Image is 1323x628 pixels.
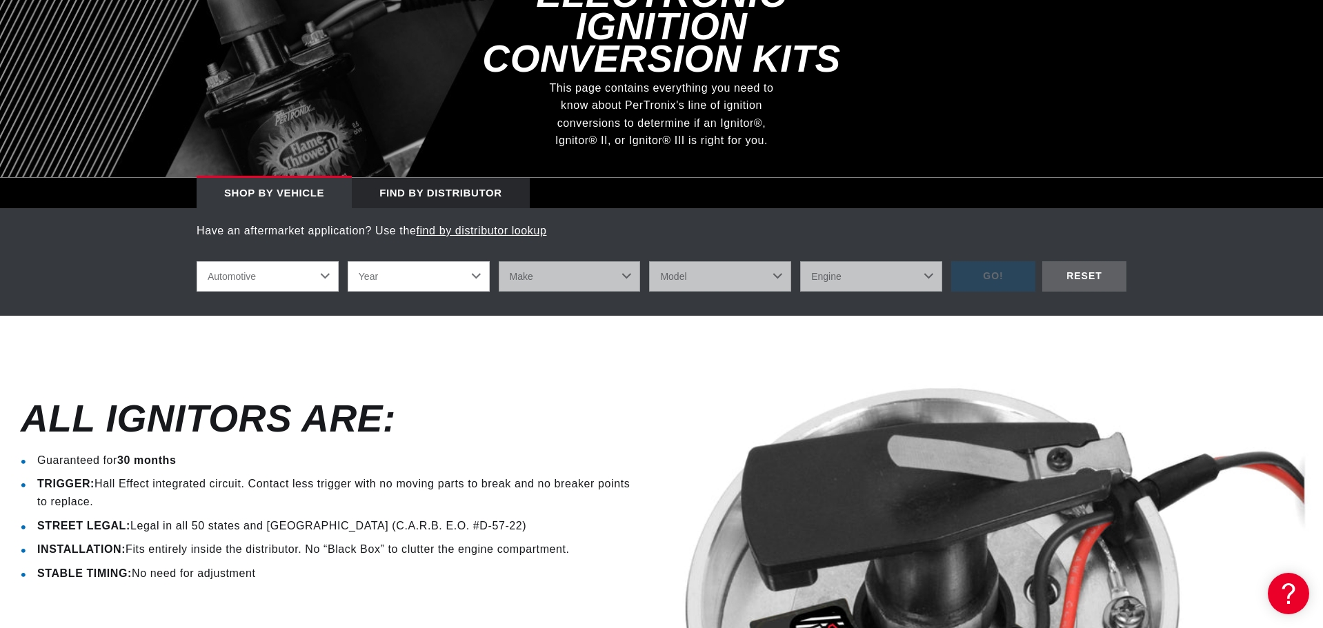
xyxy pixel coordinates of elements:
div: Shop by vehicle [197,178,352,208]
strong: TRIGGER: [37,478,94,489]
li: Legal in all 50 states and [GEOGRAPHIC_DATA] (C.A.R.B. E.O. #D-57-22) [37,517,641,535]
select: Engine [800,261,942,292]
li: No need for adjustment [37,565,641,583]
strong: STABLE TIMING: [37,567,132,579]
p: This page contains everything you need to know about PerTronix's line of ignition conversions to ... [540,79,783,150]
select: Model [649,261,791,292]
h2: All Ignitors ARe: [21,403,396,435]
div: RESET [1042,261,1126,292]
select: Ride Type [197,261,339,292]
li: Guaranteed for [37,452,641,469]
p: Have an aftermarket application? Use the [197,222,1126,240]
strong: 30 months [117,454,176,466]
li: Fits entirely inside the distributor. No “Black Box” to clutter the engine compartment. [37,540,641,558]
strong: STREET LEGAL: [37,520,130,531]
select: Make [499,261,641,292]
select: Year [348,261,490,292]
li: Hall Effect integrated circuit. Contact less trigger with no moving parts to break and no breaker... [37,475,641,510]
strong: INSTALLATION: [37,543,126,555]
a: find by distributor lookup [416,225,546,236]
div: Find by Distributor [352,178,530,208]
